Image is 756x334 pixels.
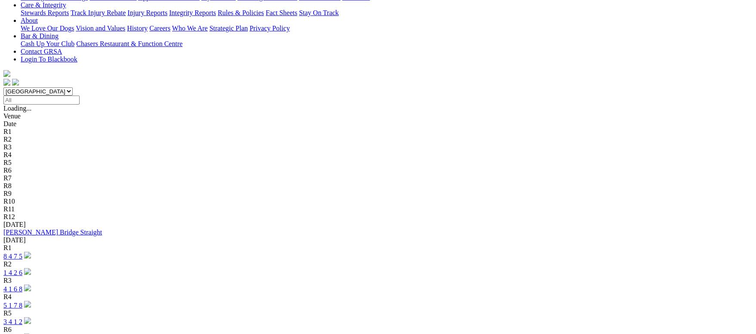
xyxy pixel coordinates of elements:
[3,221,753,229] div: [DATE]
[3,159,753,167] div: R5
[24,317,31,324] img: play-circle.svg
[3,229,102,236] a: [PERSON_NAME] Bridge Straight
[3,79,10,86] img: facebook.svg
[3,151,753,159] div: R4
[169,9,216,16] a: Integrity Reports
[3,318,22,325] a: 3 4 1 2
[21,25,753,32] div: About
[21,1,66,9] a: Care & Integrity
[3,128,753,136] div: R1
[172,25,208,32] a: Who We Are
[250,25,290,32] a: Privacy Policy
[3,198,753,205] div: R10
[3,143,753,151] div: R3
[3,105,31,112] span: Loading...
[266,9,297,16] a: Fact Sheets
[71,9,126,16] a: Track Injury Rebate
[3,269,22,276] a: 1 4 2 6
[21,17,38,24] a: About
[3,244,753,252] div: R1
[127,25,148,32] a: History
[3,213,753,221] div: R12
[21,9,753,17] div: Care & Integrity
[21,32,59,40] a: Bar & Dining
[3,182,753,190] div: R8
[24,285,31,291] img: play-circle.svg
[3,260,753,268] div: R2
[21,40,753,48] div: Bar & Dining
[218,9,264,16] a: Rules & Policies
[3,309,753,317] div: R5
[210,25,248,32] a: Strategic Plan
[24,252,31,259] img: play-circle.svg
[3,96,80,105] input: Select date
[76,25,125,32] a: Vision and Values
[24,268,31,275] img: play-circle.svg
[299,9,339,16] a: Stay On Track
[21,56,77,63] a: Login To Blackbook
[12,79,19,86] img: twitter.svg
[3,167,753,174] div: R6
[127,9,167,16] a: Injury Reports
[21,25,74,32] a: We Love Our Dogs
[3,205,753,213] div: R11
[3,190,753,198] div: R9
[21,40,74,47] a: Cash Up Your Club
[24,301,31,308] img: play-circle.svg
[21,9,69,16] a: Stewards Reports
[3,293,753,301] div: R4
[3,285,22,293] a: 4 1 6 8
[149,25,170,32] a: Careers
[3,136,753,143] div: R2
[3,253,22,260] a: 8 4 7 5
[3,120,753,128] div: Date
[21,48,62,55] a: Contact GRSA
[76,40,182,47] a: Chasers Restaurant & Function Centre
[3,326,753,334] div: R6
[3,112,753,120] div: Venue
[3,70,10,77] img: logo-grsa-white.png
[3,236,753,244] div: [DATE]
[3,174,753,182] div: R7
[3,277,753,285] div: R3
[3,302,22,309] a: 5 1 7 8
